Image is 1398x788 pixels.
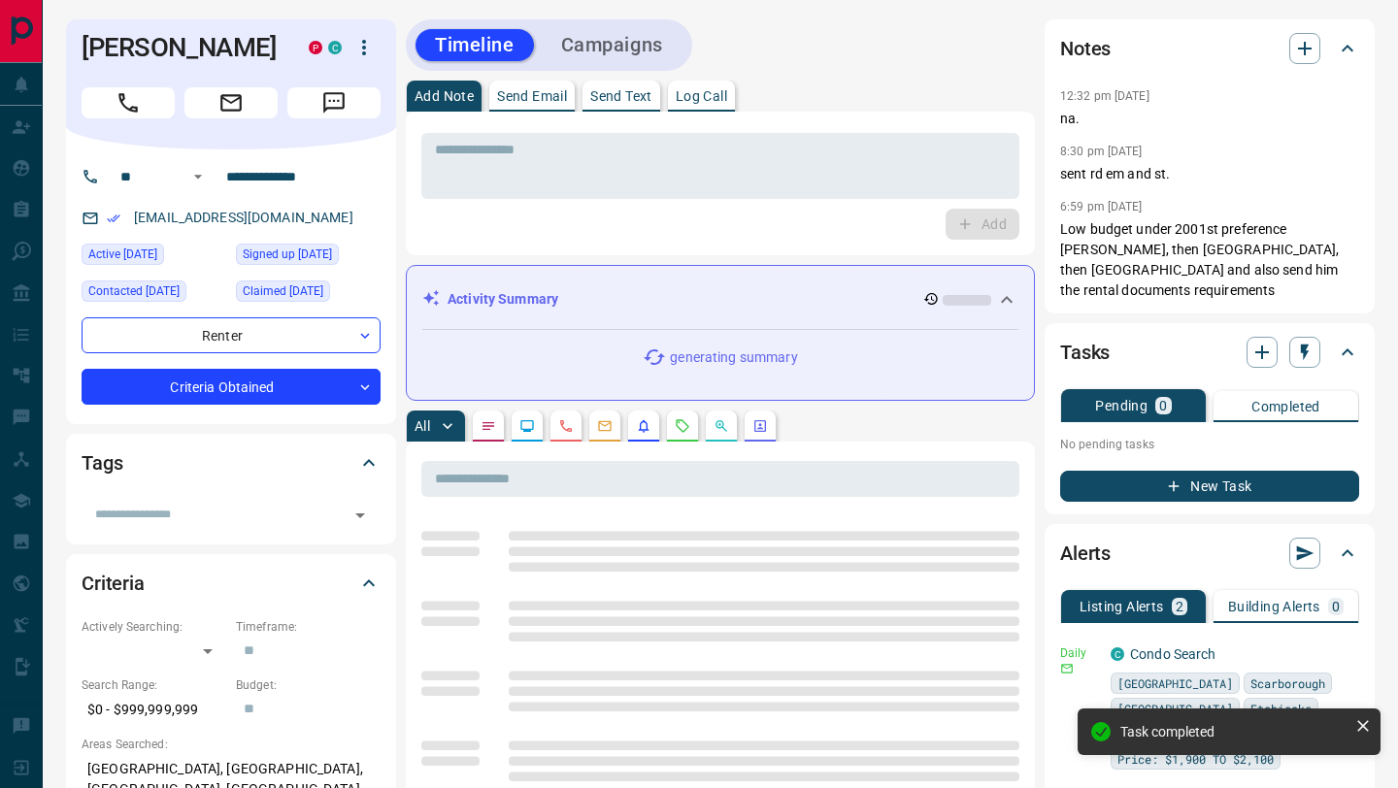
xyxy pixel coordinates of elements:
button: New Task [1060,471,1359,502]
p: $0 - $999,999,999 [82,694,226,726]
div: Tue May 21 2024 [236,244,381,271]
p: generating summary [670,347,797,368]
div: Alerts [1060,530,1359,576]
p: No pending tasks [1060,430,1359,459]
svg: Email [1060,662,1074,675]
svg: Listing Alerts [636,418,651,434]
div: Criteria [82,560,381,607]
p: 6:59 pm [DATE] [1060,200,1143,213]
p: Send Text [590,89,652,103]
p: Building Alerts [1228,600,1320,613]
svg: Agent Actions [752,418,768,434]
h2: Alerts [1060,538,1111,569]
div: condos.ca [328,41,342,54]
div: Thu Dec 19 2024 [82,244,226,271]
p: na. [1060,109,1359,129]
button: Timeline [416,29,534,61]
p: Listing Alerts [1080,600,1164,613]
div: property.ca [309,41,322,54]
span: Contacted [DATE] [88,281,180,301]
div: Renter [82,317,381,353]
span: [GEOGRAPHIC_DATA] [1117,699,1233,718]
div: condos.ca [1111,647,1124,661]
svg: Opportunities [714,418,729,434]
p: Search Range: [82,676,226,694]
a: [EMAIL_ADDRESS][DOMAIN_NAME] [134,210,353,225]
p: 2 [1176,600,1183,613]
p: Actively Searching: [82,618,226,636]
div: Task completed [1120,724,1348,739]
p: 0 [1332,600,1340,613]
button: Campaigns [542,29,682,61]
p: Areas Searched: [82,736,381,753]
p: 8:30 pm [DATE] [1060,145,1143,158]
p: Activity Summary [448,289,558,310]
svg: Email Verified [107,212,120,225]
div: Notes [1060,25,1359,72]
p: sent rd em and st. [1060,164,1359,184]
button: Open [186,165,210,188]
svg: Emails [597,418,613,434]
span: [GEOGRAPHIC_DATA] [1117,673,1233,693]
span: Message [287,87,381,118]
p: Timeframe: [236,618,381,636]
h2: Tasks [1060,337,1110,368]
h2: Notes [1060,33,1111,64]
p: Low budget under 2001st preference [PERSON_NAME], then [GEOGRAPHIC_DATA], then [GEOGRAPHIC_DATA] ... [1060,219,1359,301]
h1: [PERSON_NAME] [82,32,280,63]
p: 0 [1159,399,1167,412]
div: Tasks [1060,329,1359,376]
p: 12:32 pm [DATE] [1060,89,1149,103]
svg: Notes [481,418,496,434]
div: Sun Nov 03 2024 [82,280,226,308]
svg: Lead Browsing Activity [519,418,535,434]
h2: Tags [82,447,122,478]
div: Mon May 27 2024 [236,280,381,308]
div: Tags [82,440,381,486]
span: Call [82,87,175,118]
div: Activity Summary [422,281,1018,317]
span: Active [DATE] [88,245,157,264]
h2: Criteria [82,568,145,599]
button: Open [347,502,374,529]
p: Daily [1060,644,1099,662]
p: Send Email [497,89,567,103]
p: Add Note [415,89,474,103]
p: Pending [1095,399,1148,412]
p: Log Call [676,89,727,103]
p: All [415,419,430,433]
span: Etobicoke [1250,699,1312,718]
span: Scarborough [1250,673,1325,693]
p: Completed [1251,400,1320,413]
svg: Requests [675,418,690,434]
div: Criteria Obtained [82,369,381,405]
span: Signed up [DATE] [243,245,332,264]
span: Email [184,87,278,118]
svg: Calls [558,418,574,434]
p: Budget: [236,676,381,694]
a: Condo Search [1130,646,1216,662]
span: Claimed [DATE] [243,281,323,301]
